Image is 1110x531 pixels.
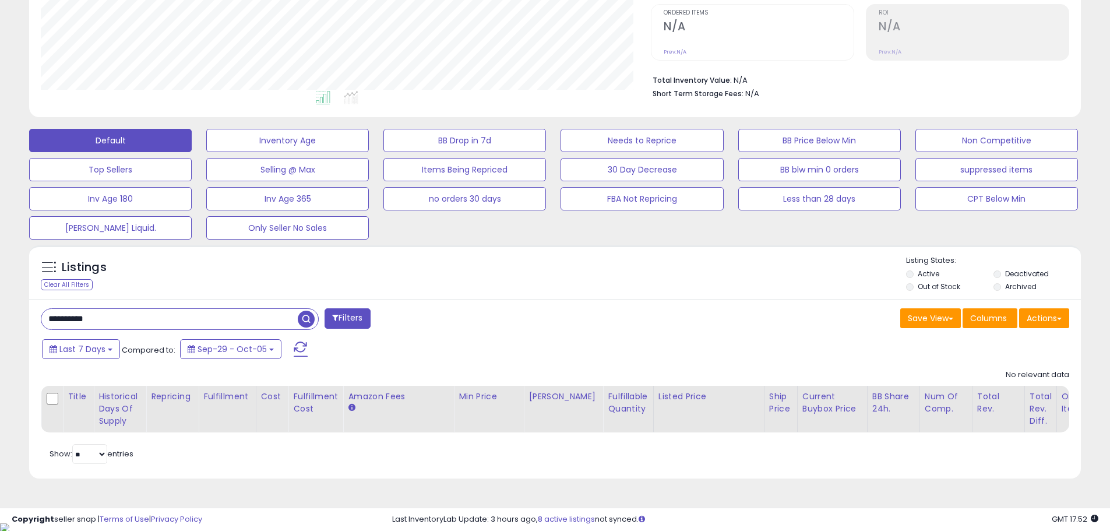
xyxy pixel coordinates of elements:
[392,514,1098,525] div: Last InventoryLab Update: 3 hours ago, not synced.
[738,158,901,181] button: BB blw min 0 orders
[29,129,192,152] button: Default
[203,391,251,403] div: Fulfillment
[918,269,939,279] label: Active
[738,129,901,152] button: BB Price Below Min
[100,514,149,525] a: Terms of Use
[151,514,202,525] a: Privacy Policy
[802,391,862,415] div: Current Buybox Price
[383,158,546,181] button: Items Being Repriced
[62,259,107,276] h5: Listings
[1062,391,1104,415] div: Ordered Items
[918,282,960,291] label: Out of Stock
[664,10,854,16] span: Ordered Items
[738,187,901,210] button: Less than 28 days
[29,216,192,240] button: [PERSON_NAME] Liquid.
[664,48,686,55] small: Prev: N/A
[261,391,284,403] div: Cost
[383,129,546,152] button: BB Drop in 7d
[900,308,961,328] button: Save View
[59,343,105,355] span: Last 7 Days
[12,514,202,525] div: seller snap | |
[42,339,120,359] button: Last 7 Days
[206,158,369,181] button: Selling @ Max
[1006,370,1069,381] div: No relevant data
[561,158,723,181] button: 30 Day Decrease
[206,187,369,210] button: Inv Age 365
[608,391,648,415] div: Fulfillable Quantity
[12,514,54,525] strong: Copyright
[293,391,338,415] div: Fulfillment Cost
[198,343,267,355] span: Sep-29 - Oct-05
[538,514,595,525] a: 8 active listings
[970,312,1007,324] span: Columns
[41,279,93,290] div: Clear All Filters
[872,391,915,415] div: BB Share 24h.
[325,308,370,329] button: Filters
[29,158,192,181] button: Top Sellers
[68,391,89,403] div: Title
[561,187,723,210] button: FBA Not Repricing
[383,187,546,210] button: no orders 30 days
[977,391,1020,415] div: Total Rev.
[206,129,369,152] button: Inventory Age
[925,391,967,415] div: Num of Comp.
[906,255,1081,266] p: Listing States:
[879,48,901,55] small: Prev: N/A
[348,403,355,413] small: Amazon Fees.
[879,10,1069,16] span: ROI
[1005,269,1049,279] label: Deactivated
[180,339,281,359] button: Sep-29 - Oct-05
[653,75,732,85] b: Total Inventory Value:
[528,391,598,403] div: [PERSON_NAME]
[348,391,449,403] div: Amazon Fees
[1005,282,1037,291] label: Archived
[151,391,193,403] div: Repricing
[1030,391,1052,427] div: Total Rev. Diff.
[915,187,1078,210] button: CPT Below Min
[122,344,175,356] span: Compared to:
[664,20,854,36] h2: N/A
[1019,308,1069,328] button: Actions
[769,391,792,415] div: Ship Price
[915,158,1078,181] button: suppressed items
[206,216,369,240] button: Only Seller No Sales
[653,89,743,99] b: Short Term Storage Fees:
[98,391,141,427] div: Historical Days Of Supply
[658,391,759,403] div: Listed Price
[50,448,133,459] span: Show: entries
[879,20,1069,36] h2: N/A
[915,129,1078,152] button: Non Competitive
[745,88,759,99] span: N/A
[1052,514,1098,525] span: 2025-10-13 17:52 GMT
[561,129,723,152] button: Needs to Reprice
[653,72,1060,86] li: N/A
[459,391,519,403] div: Min Price
[29,187,192,210] button: Inv Age 180
[963,308,1017,328] button: Columns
